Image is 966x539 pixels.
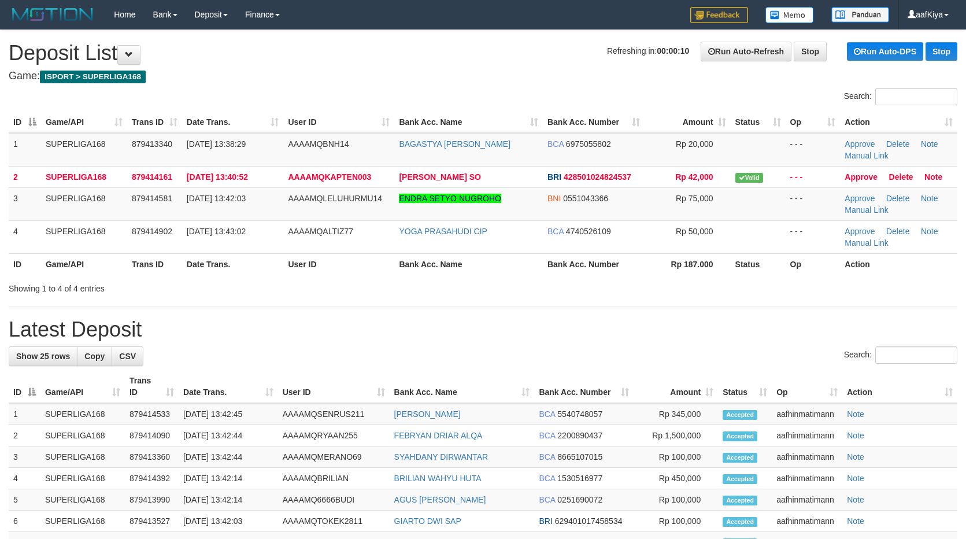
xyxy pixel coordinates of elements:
th: Action [840,253,957,275]
img: Button%20Memo.svg [765,7,814,23]
td: Rp 100,000 [634,446,718,468]
th: Trans ID: activate to sort column ascending [127,112,182,133]
span: BCA [539,495,555,504]
span: BRI [539,516,552,526]
a: Note [847,409,864,419]
a: GIARTO DWI SAP [394,516,461,526]
a: Stop [926,42,957,61]
span: BCA [547,227,564,236]
a: Manual Link [845,151,889,160]
th: Amount: activate to sort column ascending [634,370,718,403]
span: BCA [539,431,555,440]
td: [DATE] 13:42:14 [179,468,278,489]
a: Manual Link [845,238,889,248]
th: User ID [283,253,394,275]
td: SUPERLIGA168 [41,220,127,253]
span: Accepted [723,453,757,463]
a: Note [847,474,864,483]
span: Copy 5540748057 to clipboard [557,409,602,419]
th: Date Trans.: activate to sort column ascending [179,370,278,403]
span: Copy 0551043366 to clipboard [563,194,608,203]
th: ID [9,253,41,275]
h4: Game: [9,71,957,82]
td: SUPERLIGA168 [41,133,127,167]
td: 879413527 [125,511,179,532]
span: Rp 42,000 [675,172,713,182]
td: - - - [786,133,841,167]
span: Accepted [723,410,757,420]
th: ID: activate to sort column descending [9,370,40,403]
td: aafhinmatimann [772,425,842,446]
div: Showing 1 to 4 of 4 entries [9,278,394,294]
td: aafhinmatimann [772,446,842,468]
td: 5 [9,489,40,511]
td: AAAAMQMERANO69 [278,446,390,468]
span: Copy 2200890437 to clipboard [557,431,602,440]
span: Accepted [723,517,757,527]
span: BCA [539,409,555,419]
th: Op: activate to sort column ascending [786,112,841,133]
th: Trans ID [127,253,182,275]
a: Note [847,431,864,440]
span: Accepted [723,496,757,505]
td: 879414090 [125,425,179,446]
span: Show 25 rows [16,352,70,361]
td: Rp 345,000 [634,403,718,425]
th: Bank Acc. Number: activate to sort column ascending [543,112,645,133]
a: ENDRA SETYO NUGROHO [399,194,501,203]
th: Bank Acc. Number: activate to sort column ascending [534,370,634,403]
a: Approve [845,194,875,203]
a: Delete [889,172,913,182]
td: 879413990 [125,489,179,511]
span: AAAAMQBNH14 [288,139,349,149]
span: Refreshing in: [607,46,689,56]
a: Note [847,495,864,504]
span: Copy 6975055802 to clipboard [566,139,611,149]
a: Note [847,452,864,462]
label: Search: [844,88,957,105]
h1: Deposit List [9,42,957,65]
span: Rp 20,000 [676,139,713,149]
th: Action: activate to sort column ascending [842,370,957,403]
span: ISPORT > SUPERLIGA168 [40,71,146,83]
td: AAAAMQBRILIAN [278,468,390,489]
td: 4 [9,468,40,489]
td: [DATE] 13:42:03 [179,511,278,532]
th: Status: activate to sort column ascending [731,112,786,133]
a: AGUS [PERSON_NAME] [394,495,486,504]
a: Delete [886,139,909,149]
a: Manual Link [845,205,889,215]
a: FEBRYAN DRIAR ALQA [394,431,483,440]
th: Bank Acc. Name: activate to sort column ascending [394,112,543,133]
td: 2 [9,166,41,187]
span: CSV [119,352,136,361]
a: Note [921,227,938,236]
td: AAAAMQSENRUS211 [278,403,390,425]
span: Copy [84,352,105,361]
span: Accepted [723,431,757,441]
td: 879413360 [125,446,179,468]
a: CSV [112,346,143,366]
span: Rp 75,000 [676,194,713,203]
th: Status: activate to sort column ascending [718,370,772,403]
th: Game/API [41,253,127,275]
a: Note [924,172,942,182]
td: SUPERLIGA168 [40,511,125,532]
span: 879414902 [132,227,172,236]
a: Run Auto-DPS [847,42,923,61]
th: Date Trans. [182,253,284,275]
span: 879414581 [132,194,172,203]
input: Search: [875,88,957,105]
th: Date Trans.: activate to sort column ascending [182,112,284,133]
span: BCA [539,452,555,462]
a: BAGASTYA [PERSON_NAME] [399,139,510,149]
td: 3 [9,187,41,220]
strong: 00:00:10 [657,46,689,56]
span: BCA [547,139,564,149]
td: 6 [9,511,40,532]
td: SUPERLIGA168 [40,468,125,489]
th: Game/API: activate to sort column ascending [40,370,125,403]
a: Approve [845,172,878,182]
th: Action: activate to sort column ascending [840,112,957,133]
span: [DATE] 13:43:02 [187,227,246,236]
